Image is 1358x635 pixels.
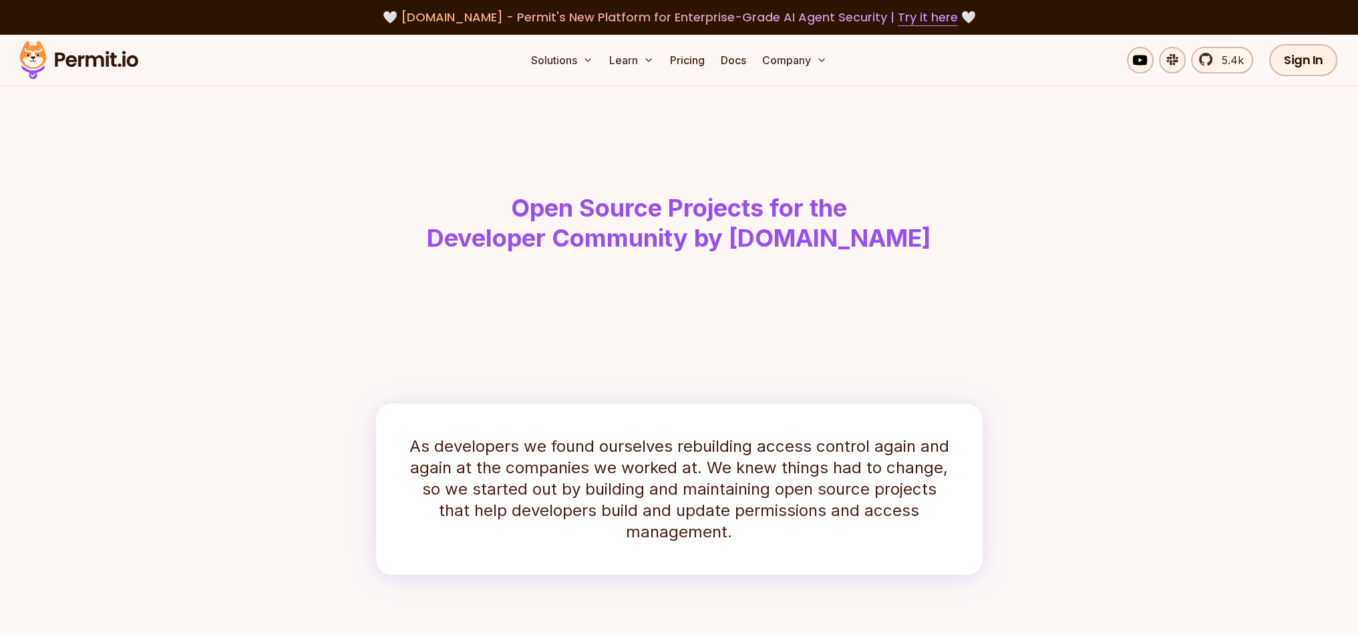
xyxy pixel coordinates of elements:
p: As developers we found ourselves rebuilding access control again and again at the companies we wo... [408,436,951,543]
a: Try it here [898,9,958,26]
button: Company [757,47,832,74]
a: Docs [715,47,751,74]
img: Permit logo [13,37,144,83]
div: 🤍 🤍 [32,8,1326,27]
h1: Open Source Projects for the Developer Community by [DOMAIN_NAME] [337,193,1021,254]
a: Sign In [1269,44,1338,76]
a: Pricing [665,47,710,74]
span: 5.4k [1214,52,1244,68]
a: 5.4k [1191,47,1253,74]
button: Solutions [526,47,599,74]
span: [DOMAIN_NAME] - Permit's New Platform for Enterprise-Grade AI Agent Security | [401,9,958,25]
button: Learn [604,47,659,74]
